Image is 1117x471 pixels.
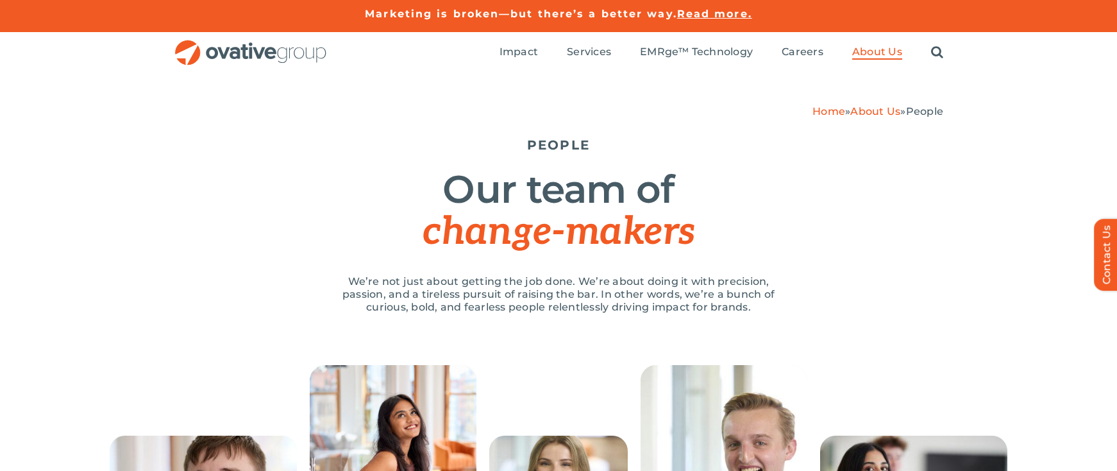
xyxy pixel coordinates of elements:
[852,46,902,58] span: About Us
[812,105,845,117] a: Home
[812,105,943,117] span: » »
[423,209,694,255] span: change-makers
[174,169,943,253] h1: Our team of
[328,275,789,314] p: We’re not just about getting the job done. We’re about doing it with precision, passion, and a ti...
[567,46,611,60] a: Services
[782,46,823,58] span: Careers
[174,39,328,51] a: OG_Full_horizontal_RGB
[677,8,752,20] a: Read more.
[567,46,611,58] span: Services
[850,105,900,117] a: About Us
[500,46,538,60] a: Impact
[500,32,943,73] nav: Menu
[174,137,943,153] h5: PEOPLE
[906,105,943,117] span: People
[931,46,943,60] a: Search
[500,46,538,58] span: Impact
[640,46,753,60] a: EMRge™ Technology
[782,46,823,60] a: Careers
[365,8,677,20] a: Marketing is broken—but there’s a better way.
[852,46,902,60] a: About Us
[640,46,753,58] span: EMRge™ Technology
